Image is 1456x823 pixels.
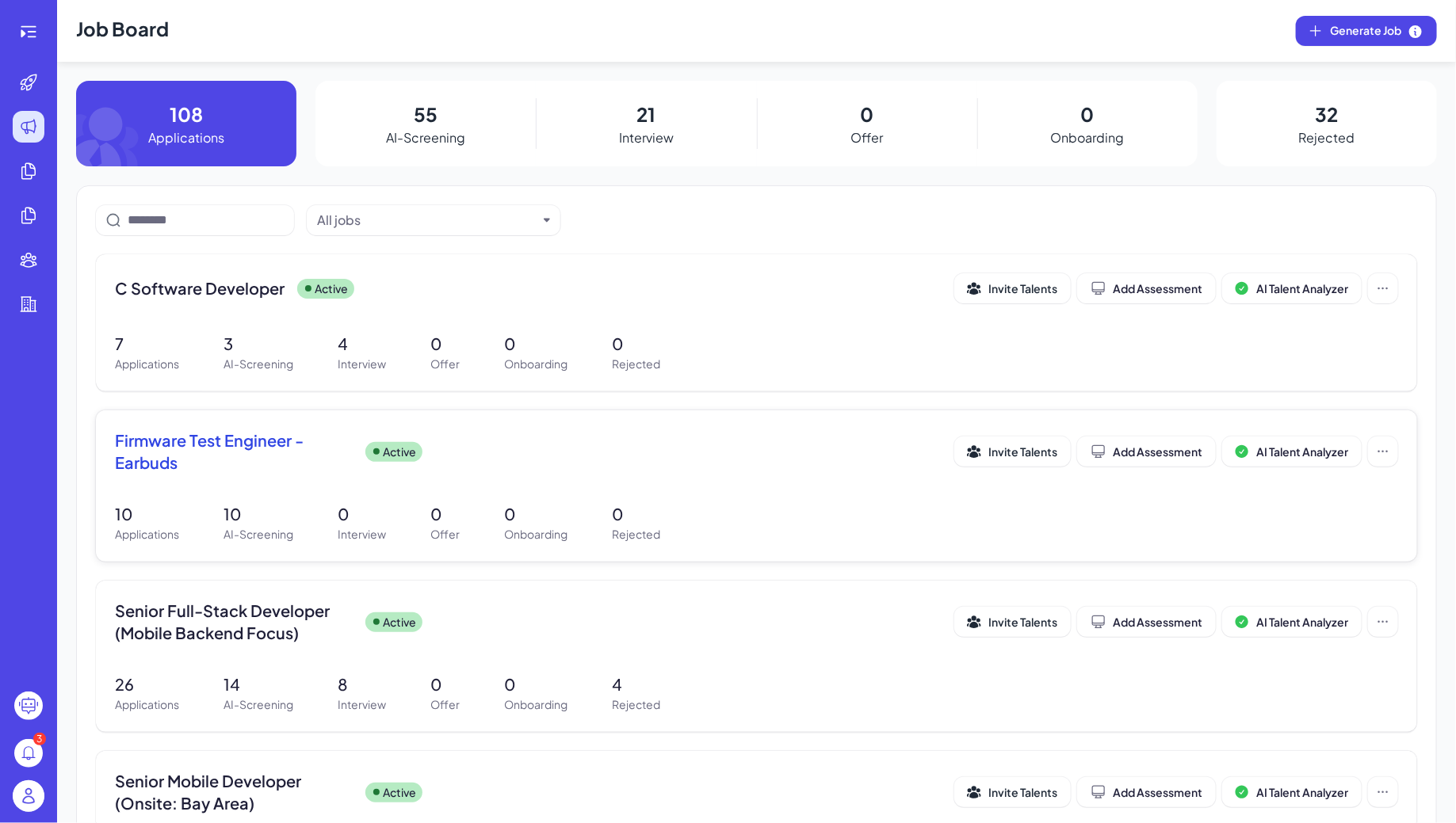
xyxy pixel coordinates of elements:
p: Applications [115,696,179,713]
span: Invite Talents [988,615,1057,629]
button: Add Assessment [1077,777,1216,807]
button: AI Talent Analyzer [1222,273,1362,303]
span: Invite Talents [988,444,1057,459]
p: AI-Screening [224,696,293,713]
button: Add Assessment [1077,607,1216,637]
p: 7 [115,332,179,356]
p: Applications [115,356,179,372]
p: 0 [504,672,567,696]
span: AI Talent Analyzer [1256,615,1348,629]
p: Onboarding [1050,128,1124,147]
p: Interview [338,696,386,713]
img: user_logo.png [13,780,44,812]
p: 0 [1080,100,1094,128]
p: Rejected [612,696,660,713]
p: 26 [115,672,179,696]
p: Applications [115,526,179,543]
p: Offer [430,696,460,713]
p: Active [383,444,416,460]
p: 0 [612,332,660,356]
p: 10 [224,502,293,526]
p: 0 [860,100,873,128]
p: Applications [148,128,224,147]
div: Add Assessment [1091,614,1202,630]
div: 3 [33,733,46,745]
p: Rejected [1298,128,1355,147]
p: Active [383,614,416,631]
button: Invite Talents [954,607,1071,637]
p: 0 [430,672,460,696]
p: 0 [338,502,386,526]
button: Add Assessment [1077,436,1216,467]
button: Invite Talents [954,777,1071,807]
p: 0 [430,502,460,526]
p: 21 [636,100,655,128]
span: Generate Job [1330,22,1424,40]
p: Onboarding [504,526,567,543]
p: Offer [430,356,460,372]
span: AI Talent Analyzer [1256,281,1348,295]
p: Interview [338,526,386,543]
span: C Software Developer [115,277,285,299]
span: Firmware Test Engineer - Earbuds [115,429,353,474]
div: All jobs [317,211,361,230]
p: Rejected [612,356,660,372]
button: All jobs [317,211,537,230]
p: Active [383,784,416,801]
span: Invite Talents [988,281,1057,295]
p: AI-Screening [224,356,293,372]
button: AI Talent Analyzer [1222,607,1362,637]
button: Invite Talents [954,273,1071,303]
p: 0 [612,502,660,526]
p: 14 [224,672,293,696]
button: Generate Job [1296,16,1437,46]
span: Senior Mobile Developer (Onsite: Bay Area) [115,770,353,814]
div: Add Assessment [1091,444,1202,459]
button: AI Talent Analyzer [1222,436,1362,467]
p: Onboarding [504,356,567,372]
p: Active [315,280,348,297]
p: AI-Screening [224,526,293,543]
p: 10 [115,502,179,526]
p: 4 [612,672,660,696]
p: 108 [170,100,203,128]
p: Interview [338,356,386,372]
div: Add Assessment [1091,280,1202,296]
p: 3 [224,332,293,356]
p: 4 [338,332,386,356]
button: Add Assessment [1077,273,1216,303]
button: AI Talent Analyzer [1222,777,1362,807]
p: Rejected [612,526,660,543]
div: Add Assessment [1091,784,1202,800]
p: 55 [414,100,438,128]
p: Offer [430,526,460,543]
p: Onboarding [504,696,567,713]
p: 32 [1315,100,1338,128]
p: Interview [619,128,674,147]
span: AI Talent Analyzer [1256,785,1348,799]
p: Offer [850,128,883,147]
p: 0 [430,332,460,356]
span: AI Talent Analyzer [1256,444,1348,459]
span: Invite Talents [988,785,1057,799]
p: AI-Screening [386,128,465,147]
button: Invite Talents [954,436,1071,467]
p: 8 [338,672,386,696]
p: 0 [504,332,567,356]
p: 0 [504,502,567,526]
span: Senior Full-Stack Developer (Mobile Backend Focus) [115,600,353,644]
